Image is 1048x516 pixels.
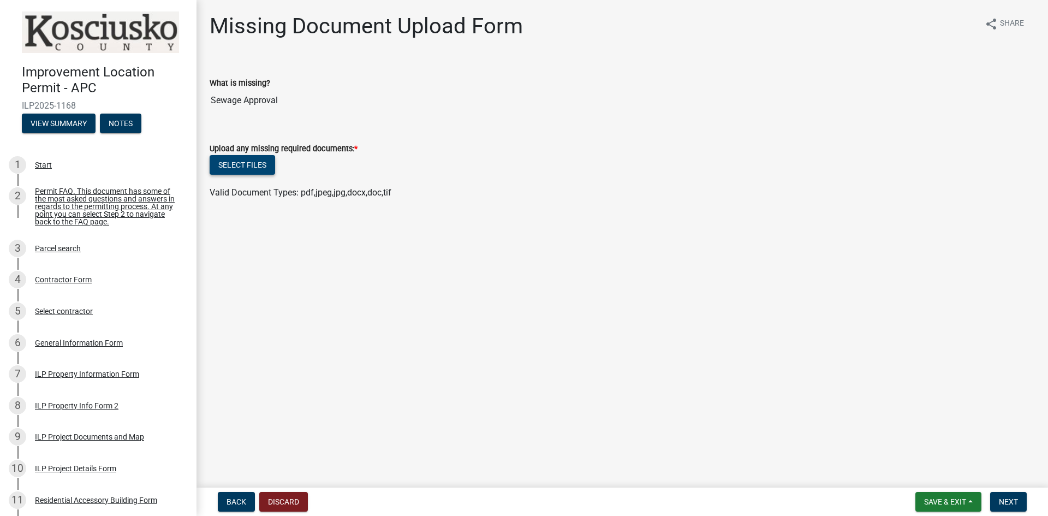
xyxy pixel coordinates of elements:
button: Next [990,492,1027,512]
h1: Missing Document Upload Form [210,13,523,39]
span: Valid Document Types: pdf,jpeg,jpg,docx,doc,tif [210,187,391,198]
div: 6 [9,334,26,352]
div: 5 [9,303,26,320]
div: 10 [9,460,26,477]
button: Save & Exit [915,492,981,512]
label: What is missing? [210,80,270,87]
div: 7 [9,365,26,383]
div: Select contractor [35,307,93,315]
button: Notes [100,114,141,133]
button: shareShare [976,13,1033,34]
div: Contractor Form [35,276,92,283]
div: 9 [9,428,26,446]
div: 1 [9,156,26,174]
div: 3 [9,240,26,257]
span: Share [1000,17,1024,31]
div: Start [35,161,52,169]
wm-modal-confirm: Summary [22,120,96,128]
div: 2 [9,187,26,205]
button: View Summary [22,114,96,133]
div: ILP Project Documents and Map [35,433,144,441]
wm-modal-confirm: Notes [100,120,141,128]
span: Back [227,497,246,506]
div: Parcel search [35,245,81,252]
img: Kosciusko County, Indiana [22,11,179,53]
i: share [985,17,998,31]
div: ILP Property Info Form 2 [35,402,118,410]
div: ILP Project Details Form [35,465,116,472]
div: Permit FAQ. This document has some of the most asked questions and answers in regards to the perm... [35,187,179,226]
div: 8 [9,397,26,414]
div: ILP Property Information Form [35,370,139,378]
div: 11 [9,491,26,509]
span: ILP2025-1168 [22,100,175,111]
button: Back [218,492,255,512]
button: Select files [210,155,275,175]
div: General Information Form [35,339,123,347]
span: Next [999,497,1018,506]
label: Upload any missing required documents: [210,145,358,153]
div: Residential Accessory Building Form [35,496,157,504]
button: Discard [259,492,308,512]
div: 4 [9,271,26,288]
h4: Improvement Location Permit - APC [22,64,188,96]
span: Save & Exit [924,497,966,506]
